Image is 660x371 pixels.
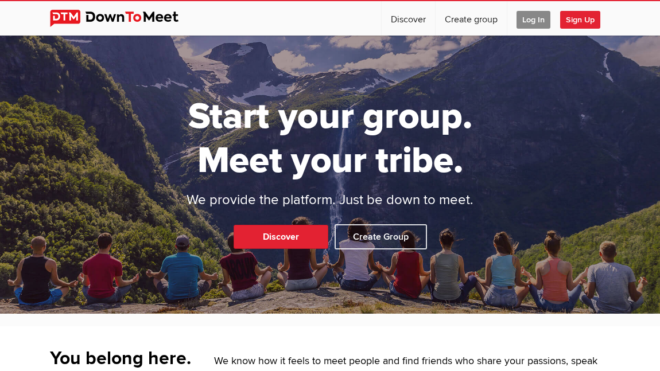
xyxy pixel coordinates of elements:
[560,11,600,29] span: Sign Up
[50,10,196,27] img: DownToMeet
[382,1,435,36] a: Discover
[507,1,560,36] a: Log In
[143,95,517,183] h1: Start your group. Meet your tribe.
[335,224,427,249] a: Create Group
[560,1,609,36] a: Sign Up
[436,1,507,36] a: Create group
[517,11,550,29] span: Log In
[234,225,328,249] a: Discover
